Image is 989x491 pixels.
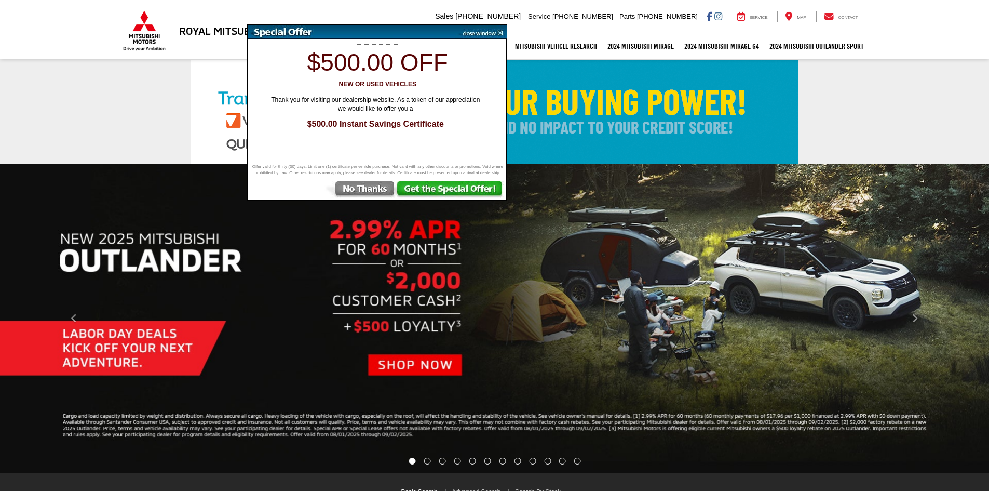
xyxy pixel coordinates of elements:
li: Go to slide number 1. [409,458,415,465]
h3: New or Used Vehicles [253,81,502,88]
li: Go to slide number 8. [514,458,521,465]
a: Instagram: Click to visit our Instagram page [714,12,722,20]
span: Sales [435,12,453,20]
img: No Thanks, Continue to Website [324,181,396,200]
img: Check Your Buying Power [191,60,798,164]
span: $500.00 Instant Savings Certificate [259,118,492,130]
span: [PHONE_NUMBER] [455,12,521,20]
a: 2024 Mitsubishi Mirage [602,33,679,59]
li: Go to slide number 12. [574,458,581,465]
img: Get the Special Offer [396,181,506,200]
li: Go to slide number 2. [424,458,431,465]
li: Go to slide number 9. [529,458,536,465]
span: Thank you for visiting our dealership website. As a token of our appreciation we would like to of... [264,96,487,113]
span: [PHONE_NUMBER] [552,12,613,20]
li: Go to slide number 3. [439,458,446,465]
img: Special Offer [248,25,455,39]
a: Service [729,11,776,22]
a: 2024 Mitsubishi Outlander SPORT [764,33,869,59]
span: Contact [838,15,858,20]
a: Map [777,11,814,22]
span: Service [528,12,550,20]
img: close window [455,25,507,39]
li: Go to slide number 7. [499,458,506,465]
span: [PHONE_NUMBER] [637,12,698,20]
h3: Royal Mitsubishi [179,25,270,36]
span: Offer valid for thirty (30) days. Limit one (1) certificate per vehicle purchase. Not valid with ... [250,164,505,176]
li: Go to slide number 5. [469,458,476,465]
li: Go to slide number 11. [559,458,566,465]
a: Mitsubishi Vehicle Research [510,33,602,59]
a: Contact [816,11,866,22]
li: Go to slide number 10. [544,458,551,465]
a: 2024 Mitsubishi Mirage G4 [679,33,764,59]
span: Service [750,15,768,20]
img: Mitsubishi [121,10,168,51]
button: Click to view next picture. [841,185,989,453]
li: Go to slide number 6. [484,458,491,465]
li: Go to slide number 4. [454,458,461,465]
a: Facebook: Click to visit our Facebook page [707,12,712,20]
h1: $500.00 off [253,49,502,76]
span: Map [797,15,806,20]
span: Parts [619,12,635,20]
